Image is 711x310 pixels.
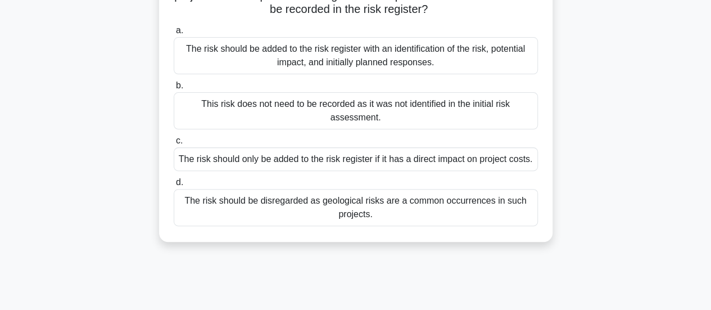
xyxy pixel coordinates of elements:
span: d. [176,177,183,187]
span: b. [176,80,183,90]
div: The risk should only be added to the risk register if it has a direct impact on project costs. [174,147,538,171]
span: c. [176,136,183,145]
div: The risk should be added to the risk register with an identification of the risk, potential impac... [174,37,538,74]
div: This risk does not need to be recorded as it was not identified in the initial risk assessment. [174,92,538,129]
span: a. [176,25,183,35]
div: The risk should be disregarded as geological risks are a common occurrences in such projects. [174,189,538,226]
